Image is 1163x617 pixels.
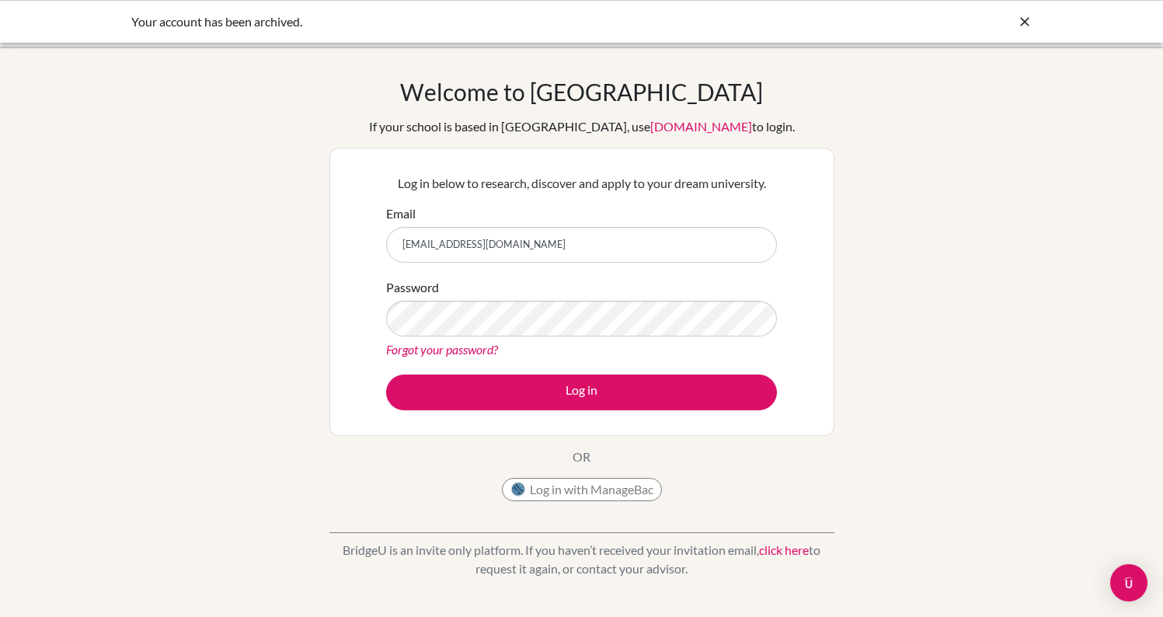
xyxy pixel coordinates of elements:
[386,375,777,410] button: Log in
[386,204,416,223] label: Email
[386,278,439,297] label: Password
[400,78,763,106] h1: Welcome to [GEOGRAPHIC_DATA]
[131,12,799,31] div: Your account has been archived.
[759,542,809,557] a: click here
[650,119,752,134] a: [DOMAIN_NAME]
[386,342,498,357] a: Forgot your password?
[329,541,834,578] p: BridgeU is an invite only platform. If you haven’t received your invitation email, to request it ...
[573,448,590,466] p: OR
[502,478,662,501] button: Log in with ManageBac
[386,174,777,193] p: Log in below to research, discover and apply to your dream university.
[1110,564,1147,601] div: Open Intercom Messenger
[369,117,795,136] div: If your school is based in [GEOGRAPHIC_DATA], use to login.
